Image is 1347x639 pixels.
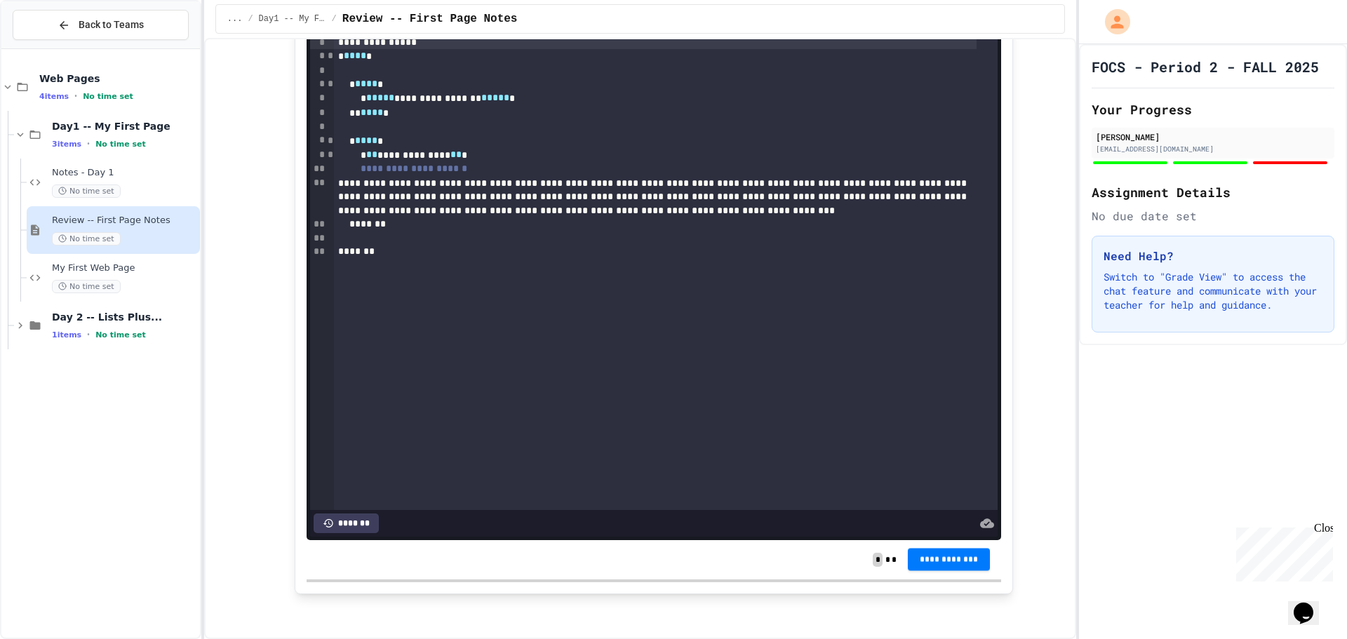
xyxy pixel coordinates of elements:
span: My First Web Page [52,262,197,274]
span: Back to Teams [79,18,144,32]
span: / [332,13,337,25]
div: My Account [1090,6,1134,38]
h1: FOCS - Period 2 - FALL 2025 [1092,57,1319,76]
span: No time set [95,330,146,339]
div: [EMAIL_ADDRESS][DOMAIN_NAME] [1096,144,1330,154]
div: No due date set [1092,208,1334,224]
iframe: chat widget [1231,522,1333,581]
span: No time set [95,140,146,149]
span: No time set [83,92,133,101]
span: Day1 -- My First Page [259,13,326,25]
button: Back to Teams [13,10,189,40]
h3: Need Help? [1104,248,1322,264]
span: • [74,90,77,102]
span: • [87,329,90,340]
iframe: chat widget [1288,583,1333,625]
span: ... [227,13,243,25]
h2: Assignment Details [1092,182,1334,202]
span: 3 items [52,140,81,149]
p: Switch to "Grade View" to access the chat feature and communicate with your teacher for help and ... [1104,270,1322,312]
span: Web Pages [39,72,197,85]
span: Review -- First Page Notes [52,215,197,227]
span: 4 items [39,92,69,101]
span: 1 items [52,330,81,339]
span: Day 2 -- Lists Plus... [52,311,197,323]
span: Review -- First Page Notes [342,11,518,27]
h2: Your Progress [1092,100,1334,119]
span: No time set [52,232,121,245]
span: No time set [52,280,121,293]
span: Day1 -- My First Page [52,120,197,133]
span: No time set [52,184,121,198]
div: [PERSON_NAME] [1096,130,1330,143]
div: Chat with us now!Close [6,6,97,89]
span: Notes - Day 1 [52,167,197,179]
span: / [248,13,253,25]
span: • [87,138,90,149]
